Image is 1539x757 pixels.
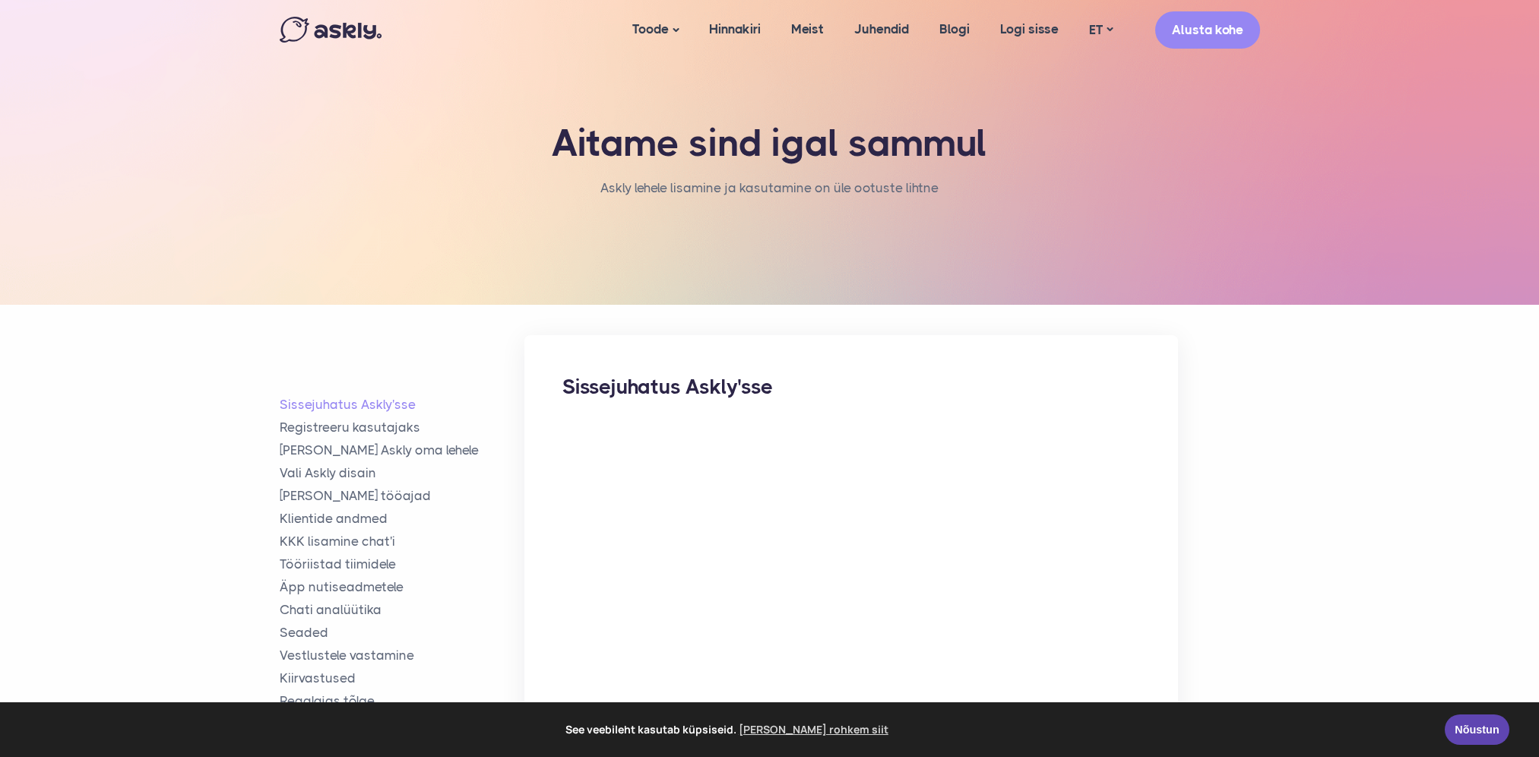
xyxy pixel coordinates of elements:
[600,177,939,214] nav: breadcrumb
[280,17,382,43] img: Askly
[280,510,525,527] a: Klientide andmed
[562,373,1140,401] h2: Sissejuhatus Askly'sse
[280,624,525,641] a: Seaded
[1445,714,1509,745] a: Nõustun
[280,647,525,664] a: Vestlustele vastamine
[280,601,525,619] a: Chati analüütika
[280,487,525,505] a: [PERSON_NAME] tööajad
[1074,19,1128,41] a: ET
[280,533,525,550] a: KKK lisamine chat'i
[280,419,525,436] a: Registreeru kasutajaks
[1155,11,1260,49] a: Alusta kohe
[280,442,525,459] a: [PERSON_NAME] Askly oma lehele
[280,578,525,596] a: Äpp nutiseadmetele
[280,464,525,482] a: Vali Askly disain
[280,556,525,573] a: Tööriistad tiimidele
[530,122,1009,166] h1: Aitame sind igal sammul
[280,692,525,710] a: Reaalajas tõlge
[22,718,1434,741] span: See veebileht kasutab küpsiseid.
[280,396,525,413] a: Sissejuhatus Askly'sse
[280,670,525,687] a: Kiirvastused
[736,718,891,741] a: learn more about cookies
[600,177,939,199] li: Askly lehele lisamine ja kasutamine on üle ootuste lihtne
